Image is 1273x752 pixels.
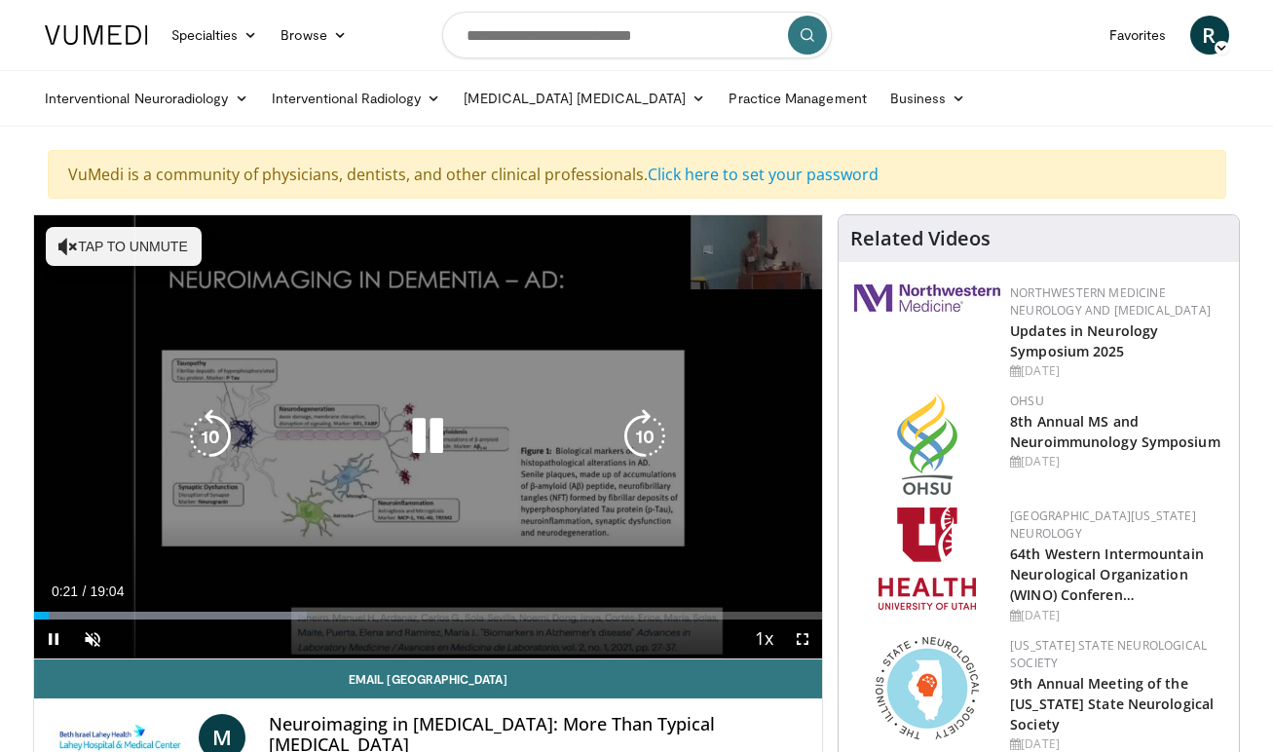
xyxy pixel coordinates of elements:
[744,620,783,658] button: Playback Rate
[1010,321,1158,360] a: Updates in Neurology Symposium 2025
[34,620,73,658] button: Pause
[452,79,717,118] a: [MEDICAL_DATA] [MEDICAL_DATA]
[34,215,823,659] video-js: Video Player
[854,284,1000,312] img: 2a462fb6-9365-492a-ac79-3166a6f924d8.png.150x105_q85_autocrop_double_scale_upscale_version-0.2.jpg
[1010,607,1223,624] div: [DATE]
[48,150,1226,199] div: VuMedi is a community of physicians, dentists, and other clinical professionals.
[1190,16,1229,55] a: R
[876,637,979,739] img: 71a8b48c-8850-4916-bbdd-e2f3ccf11ef9.png.150x105_q85_autocrop_double_scale_upscale_version-0.2.png
[33,79,260,118] a: Interventional Neuroradiology
[783,620,822,658] button: Fullscreen
[648,164,879,185] a: Click here to set your password
[1010,637,1207,671] a: [US_STATE] State Neurological Society
[34,612,823,620] div: Progress Bar
[160,16,270,55] a: Specialties
[269,16,358,55] a: Browse
[1010,508,1196,542] a: [GEOGRAPHIC_DATA][US_STATE] Neurology
[1010,284,1211,319] a: Northwestern Medicine Neurology and [MEDICAL_DATA]
[260,79,453,118] a: Interventional Radiology
[1010,545,1204,604] a: 64th Western Intermountain Neurological Organization (WINO) Conferen…
[1098,16,1179,55] a: Favorites
[1010,362,1223,380] div: [DATE]
[442,12,832,58] input: Search topics, interventions
[90,583,124,599] span: 19:04
[52,583,78,599] span: 0:21
[1010,393,1044,409] a: OHSU
[73,620,112,658] button: Unmute
[717,79,878,118] a: Practice Management
[34,659,823,698] a: Email [GEOGRAPHIC_DATA]
[83,583,87,599] span: /
[1010,412,1220,451] a: 8th Annual MS and Neuroimmunology Symposium
[897,393,957,495] img: da959c7f-65a6-4fcf-a939-c8c702e0a770.png.150x105_q85_autocrop_double_scale_upscale_version-0.2.png
[46,227,202,266] button: Tap to unmute
[879,508,976,610] img: f6362829-b0a3-407d-a044-59546adfd345.png.150x105_q85_autocrop_double_scale_upscale_version-0.2.png
[850,227,991,250] h4: Related Videos
[45,25,148,45] img: VuMedi Logo
[879,79,978,118] a: Business
[1010,453,1223,470] div: [DATE]
[1010,674,1214,733] a: 9th Annual Meeting of the [US_STATE] State Neurological Society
